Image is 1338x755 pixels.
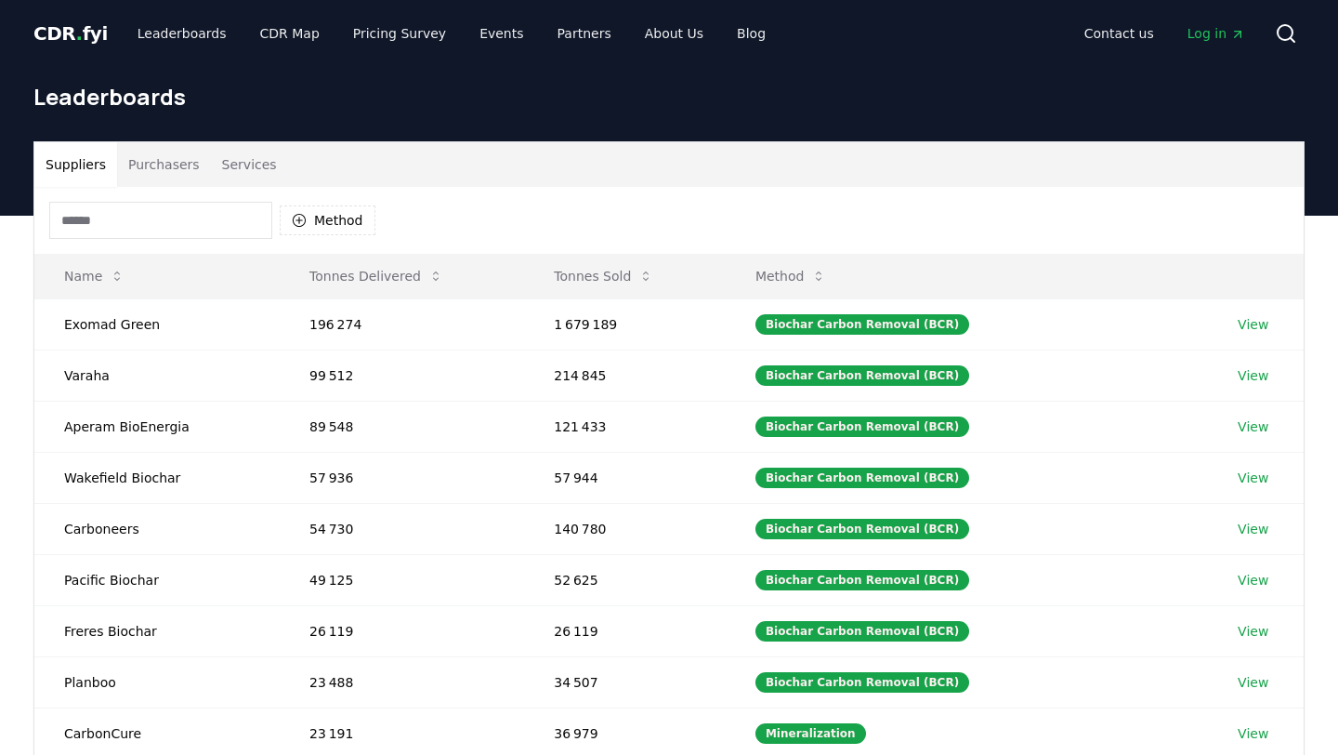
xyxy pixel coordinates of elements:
h1: Leaderboards [33,82,1305,112]
td: 54 730 [280,503,524,554]
button: Tonnes Sold [539,258,668,295]
button: Services [211,142,288,187]
span: Log in [1187,24,1245,43]
td: Varaha [34,350,280,401]
a: View [1238,571,1268,589]
button: Method [741,258,842,295]
a: CDR.fyi [33,20,108,46]
td: 89 548 [280,401,524,452]
a: View [1238,366,1268,385]
td: 214 845 [524,350,726,401]
nav: Main [1069,17,1260,50]
td: 1 679 189 [524,298,726,350]
a: Log in [1173,17,1260,50]
span: CDR fyi [33,22,108,45]
td: 34 507 [524,656,726,708]
td: Aperam BioEnergia [34,401,280,452]
button: Suppliers [34,142,117,187]
button: Method [280,205,375,235]
a: Contact us [1069,17,1169,50]
div: Biochar Carbon Removal (BCR) [755,417,969,437]
a: View [1238,724,1268,743]
td: 52 625 [524,554,726,605]
a: Leaderboards [123,17,242,50]
a: CDR Map [245,17,334,50]
div: Mineralization [755,723,866,744]
a: Blog [722,17,780,50]
td: 23 488 [280,656,524,708]
a: View [1238,469,1268,487]
a: View [1238,622,1268,641]
span: . [76,22,83,45]
td: Wakefield Biochar [34,452,280,503]
a: Pricing Survey [338,17,461,50]
td: 57 936 [280,452,524,503]
div: Biochar Carbon Removal (BCR) [755,365,969,386]
td: 26 119 [524,605,726,656]
div: Biochar Carbon Removal (BCR) [755,621,969,642]
td: 196 274 [280,298,524,350]
div: Biochar Carbon Removal (BCR) [755,570,969,590]
td: 49 125 [280,554,524,605]
a: View [1238,417,1268,436]
td: Planboo [34,656,280,708]
div: Biochar Carbon Removal (BCR) [755,468,969,488]
td: 140 780 [524,503,726,554]
td: Pacific Biochar [34,554,280,605]
button: Tonnes Delivered [295,258,458,295]
nav: Main [123,17,780,50]
td: 99 512 [280,350,524,401]
a: Partners [543,17,626,50]
a: View [1238,673,1268,692]
td: 57 944 [524,452,726,503]
div: Biochar Carbon Removal (BCR) [755,672,969,693]
td: 121 433 [524,401,726,452]
button: Purchasers [117,142,211,187]
a: About Us [630,17,718,50]
td: Freres Biochar [34,605,280,656]
a: Events [465,17,538,50]
td: 26 119 [280,605,524,656]
div: Biochar Carbon Removal (BCR) [755,314,969,335]
div: Biochar Carbon Removal (BCR) [755,519,969,539]
td: Exomad Green [34,298,280,350]
button: Name [49,258,139,295]
a: View [1238,315,1268,334]
a: View [1238,520,1268,538]
td: Carboneers [34,503,280,554]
